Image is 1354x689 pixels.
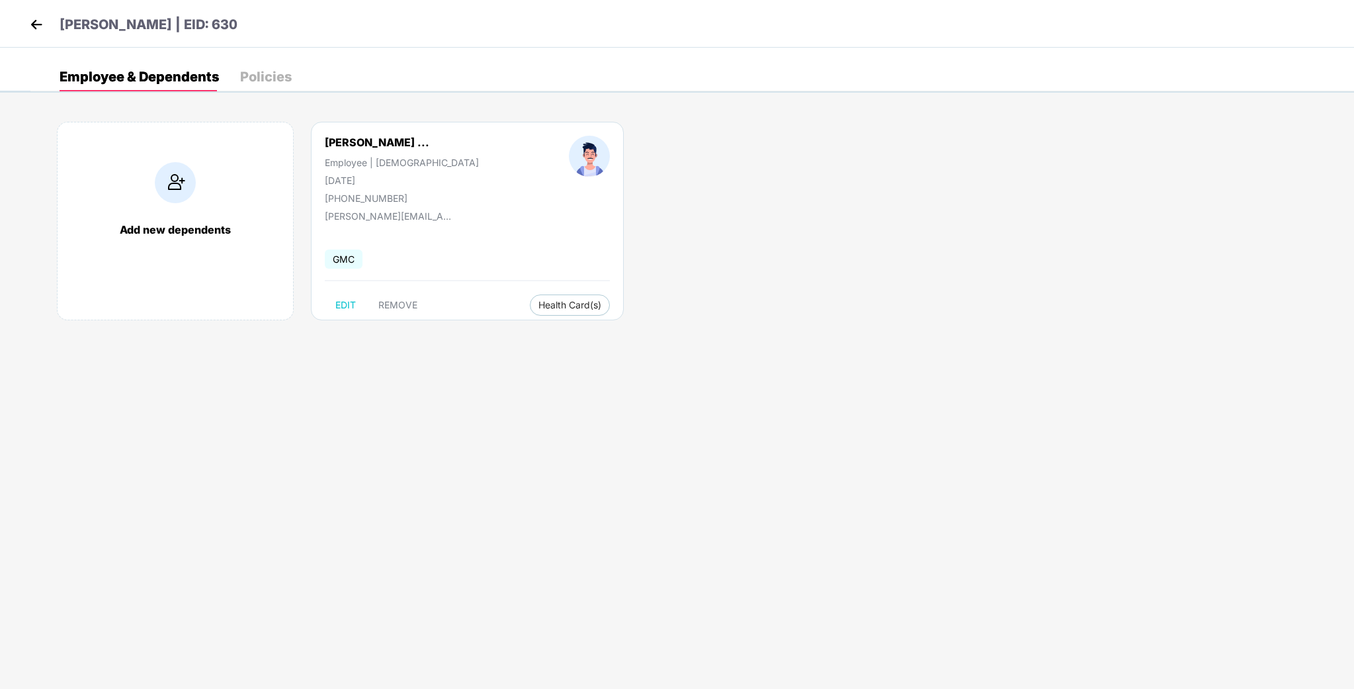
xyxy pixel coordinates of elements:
[378,300,417,310] span: REMOVE
[368,295,428,316] button: REMOVE
[325,295,366,316] button: EDIT
[325,136,429,149] div: [PERSON_NAME] ...
[325,175,479,186] div: [DATE]
[71,223,280,236] div: Add new dependents
[60,15,237,35] p: [PERSON_NAME] | EID: 630
[155,162,196,203] img: addIcon
[60,70,219,83] div: Employee & Dependents
[325,193,479,204] div: [PHONE_NUMBER]
[538,302,601,308] span: Health Card(s)
[325,250,362,269] span: GMC
[325,210,457,222] div: [PERSON_NAME][EMAIL_ADDRESS][DOMAIN_NAME]
[240,70,292,83] div: Policies
[569,136,610,177] img: profileImage
[325,157,479,168] div: Employee | [DEMOGRAPHIC_DATA]
[530,295,610,316] button: Health Card(s)
[26,15,46,34] img: back
[335,300,356,310] span: EDIT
